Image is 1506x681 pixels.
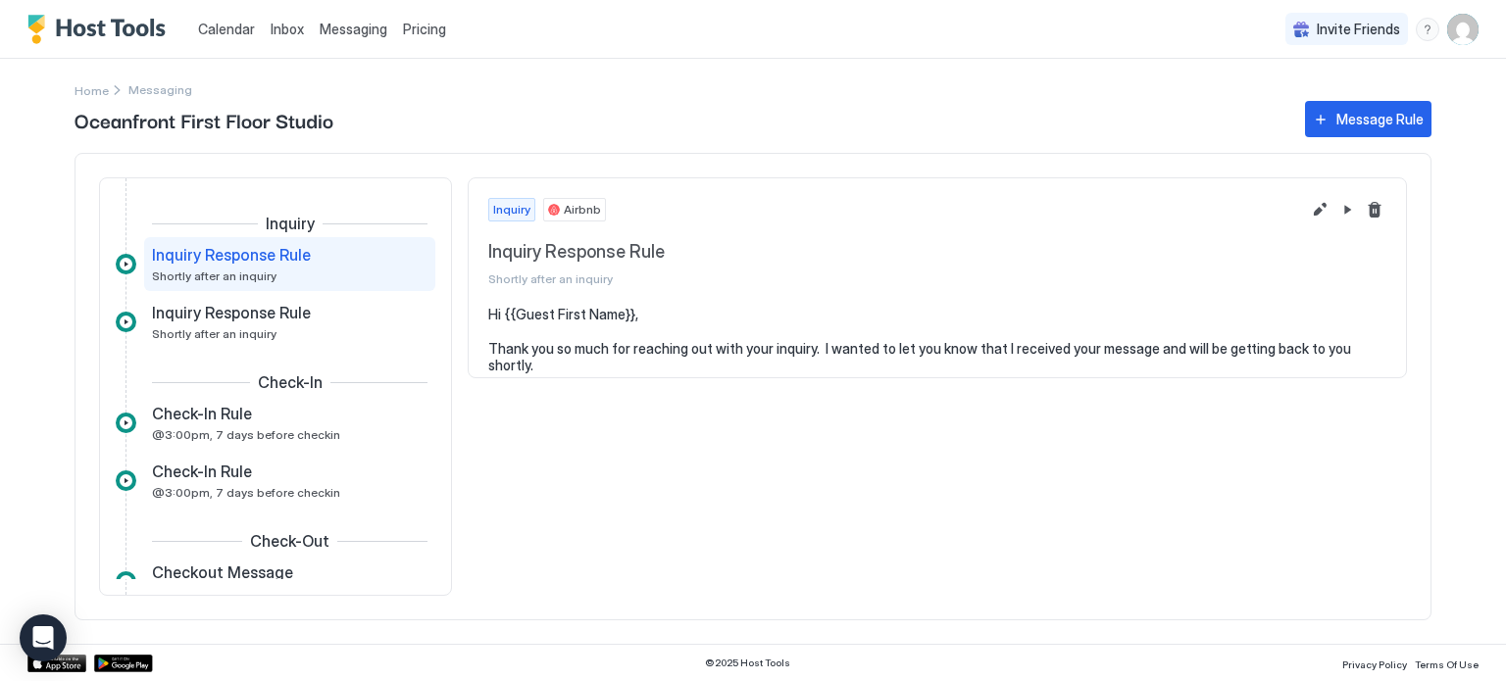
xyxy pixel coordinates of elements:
span: @3:00pm, 7 days before checkin [152,427,340,442]
button: Delete message rule [1363,198,1386,221]
button: Message Rule [1305,101,1431,137]
span: Check-In [258,372,323,392]
span: Shortly after an inquiry [152,268,276,283]
a: App Store [27,655,86,672]
span: Breadcrumb [128,82,192,97]
span: Terms Of Use [1415,658,1479,670]
span: Checkout Message [152,562,293,582]
span: Inquiry [493,201,530,219]
span: Check-Out [250,531,329,551]
span: Airbnb [564,201,601,219]
a: Inbox [271,19,304,39]
a: Messaging [320,19,387,39]
span: Privacy Policy [1342,658,1407,670]
pre: Hi {{Guest First Name}}, Thank you so much for reaching out with your inquiry. I wanted to let yo... [488,306,1386,374]
a: Home [75,79,109,100]
span: Inquiry [266,214,315,233]
a: Google Play Store [94,655,153,672]
div: Breadcrumb [75,79,109,100]
button: Pause Message Rule [1335,198,1359,221]
span: Check-In Rule [152,404,252,423]
span: Home [75,83,109,98]
span: © 2025 Host Tools [705,657,790,669]
span: @3:00pm, 7 days before checkin [152,485,340,500]
span: Inbox [271,21,304,37]
span: Inquiry Response Rule [152,303,311,322]
a: Calendar [198,19,255,39]
span: Inquiry Response Rule [152,245,311,265]
span: Oceanfront First Floor Studio [75,105,1285,134]
span: Check-In Rule [152,462,252,481]
span: Inquiry Response Rule [488,241,1300,264]
span: Invite Friends [1317,21,1400,38]
a: Privacy Policy [1342,653,1407,673]
a: Host Tools Logo [27,15,175,44]
span: Shortly after an inquiry [488,271,1300,286]
button: Edit message rule [1308,198,1331,221]
a: Terms Of Use [1415,653,1479,673]
span: Calendar [198,21,255,37]
div: User profile [1447,14,1479,45]
div: Open Intercom Messenger [20,614,67,661]
div: menu [1416,18,1439,41]
span: Shortly after an inquiry [152,326,276,341]
span: Pricing [403,21,446,38]
span: Messaging [320,21,387,37]
div: Message Rule [1336,109,1424,129]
